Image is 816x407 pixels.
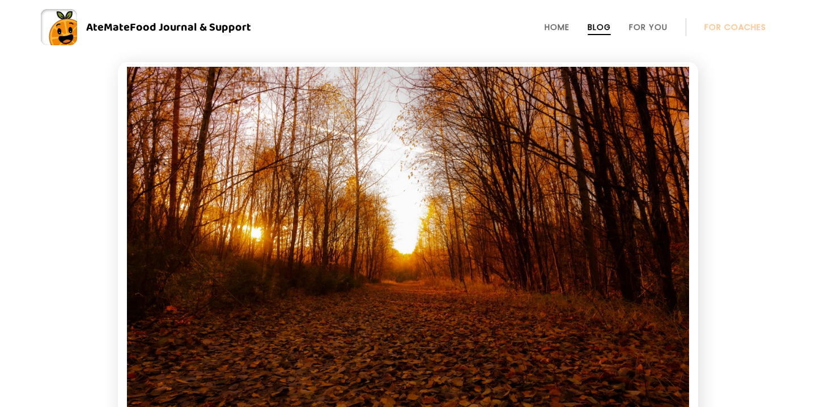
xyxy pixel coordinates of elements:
a: Home [545,23,569,32]
span: Food Journal & Support [130,18,251,36]
a: Blog [588,23,611,32]
a: AteMateFood Journal & Support [41,9,775,45]
div: AteMate [77,18,251,36]
a: For You [629,23,668,32]
a: For Coaches [704,23,766,32]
